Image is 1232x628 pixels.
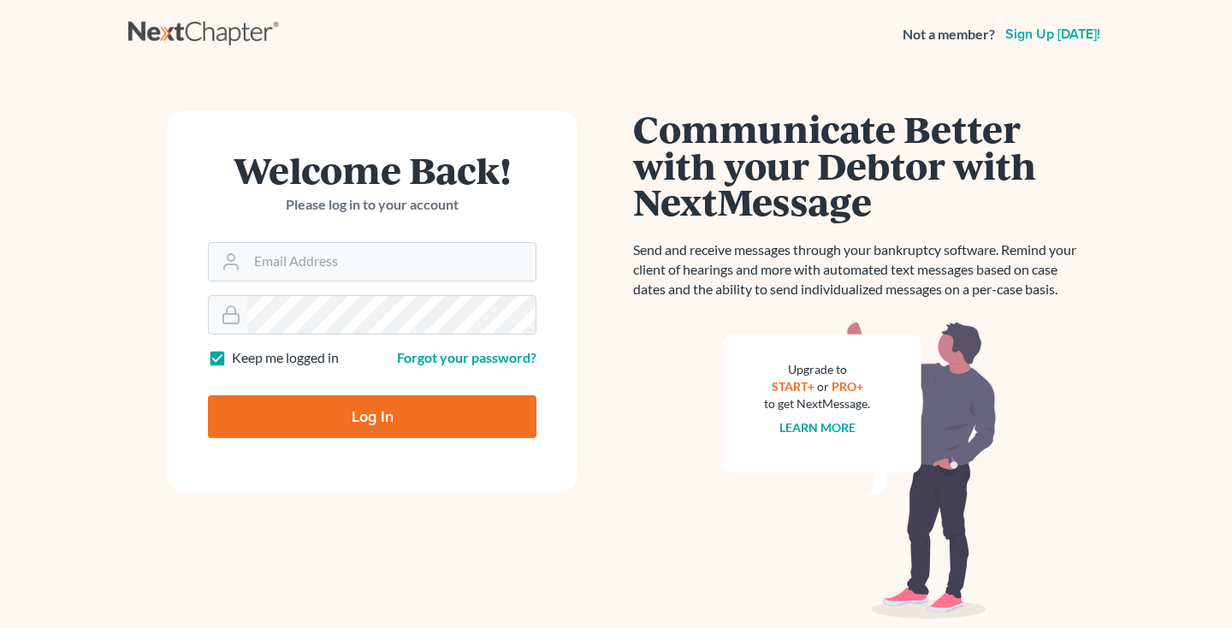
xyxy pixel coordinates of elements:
h1: Welcome Back! [208,151,536,188]
strong: Not a member? [903,25,995,44]
div: to get NextMessage. [764,395,870,412]
a: Sign up [DATE]! [1002,27,1104,41]
a: Learn more [779,420,856,435]
a: PRO+ [832,379,863,394]
span: or [817,379,829,394]
label: Keep me logged in [232,348,339,368]
h1: Communicate Better with your Debtor with NextMessage [633,110,1087,220]
input: Email Address [247,243,536,281]
img: nextmessage_bg-59042aed3d76b12b5cd301f8e5b87938c9018125f34e5fa2b7a6b67550977c72.svg [723,320,997,619]
a: START+ [772,379,814,394]
a: Forgot your password? [397,349,536,365]
p: Send and receive messages through your bankruptcy software. Remind your client of hearings and mo... [633,240,1087,299]
div: Upgrade to [764,361,870,378]
p: Please log in to your account [208,195,536,215]
input: Log In [208,395,536,438]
